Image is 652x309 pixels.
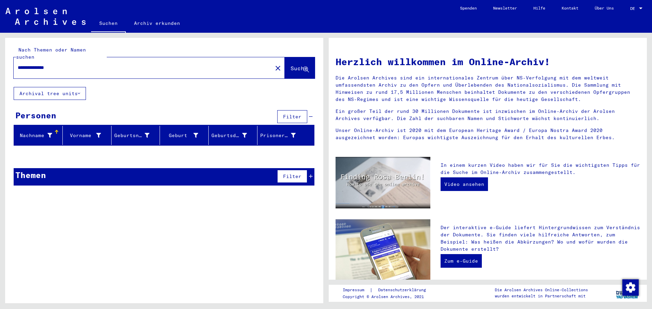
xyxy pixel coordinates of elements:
div: Nachname [17,130,62,141]
p: Die Arolsen Archives Online-Collections [495,287,588,293]
p: In einem kurzen Video haben wir für Sie die wichtigsten Tipps für die Suche im Online-Archiv zusa... [441,162,640,176]
h1: Herzlich willkommen im Online-Archiv! [336,55,640,69]
div: | [343,286,434,294]
a: Datenschutzerklärung [373,286,434,294]
mat-header-cell: Vorname [63,126,112,145]
a: Video ansehen [441,177,488,191]
a: Impressum [343,286,370,294]
button: Clear [271,61,285,75]
mat-header-cell: Geburt‏ [160,126,209,145]
p: Der interaktive e-Guide liefert Hintergrundwissen zum Verständnis der Dokumente. Sie finden viele... [441,224,640,253]
mat-header-cell: Nachname [14,126,63,145]
span: Filter [283,173,301,179]
mat-header-cell: Geburtsdatum [209,126,257,145]
button: Archival tree units [14,87,86,100]
div: Zustimmung ändern [622,279,638,295]
button: Filter [277,170,307,183]
img: Arolsen_neg.svg [5,8,86,25]
button: Filter [277,110,307,123]
div: Prisoner # [260,130,306,141]
mat-label: Nach Themen oder Namen suchen [16,47,86,60]
button: Suche [285,57,315,78]
div: Prisoner # [260,132,296,139]
p: Unser Online-Archiv ist 2020 mit dem European Heritage Award / Europa Nostra Award 2020 ausgezeic... [336,127,640,141]
a: Zum e-Guide [441,254,482,268]
div: Geburtsdatum [211,130,257,141]
p: wurden entwickelt in Partnerschaft mit [495,293,588,299]
a: Archiv erkunden [126,15,188,31]
div: Themen [15,169,46,181]
p: Copyright © Arolsen Archives, 2021 [343,294,434,300]
div: Geburtsname [114,130,160,141]
p: Ein großer Teil der rund 30 Millionen Dokumente ist inzwischen im Online-Archiv der Arolsen Archi... [336,108,640,122]
div: Geburt‏ [163,132,198,139]
span: Filter [283,114,301,120]
mat-header-cell: Geburtsname [112,126,160,145]
div: Geburtsdatum [211,132,247,139]
mat-icon: close [274,64,282,72]
span: Suche [291,65,308,72]
a: Suchen [91,15,126,33]
div: Personen [15,109,56,121]
div: Vorname [65,130,111,141]
p: Die Arolsen Archives sind ein internationales Zentrum über NS-Verfolgung mit dem weltweit umfasse... [336,74,640,103]
img: yv_logo.png [614,284,640,301]
div: Geburtsname [114,132,150,139]
span: DE [630,6,638,11]
div: Vorname [65,132,101,139]
div: Nachname [17,132,52,139]
mat-header-cell: Prisoner # [257,126,314,145]
img: eguide.jpg [336,219,430,282]
div: Geburt‏ [163,130,208,141]
img: video.jpg [336,157,430,208]
img: Zustimmung ändern [622,279,639,296]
